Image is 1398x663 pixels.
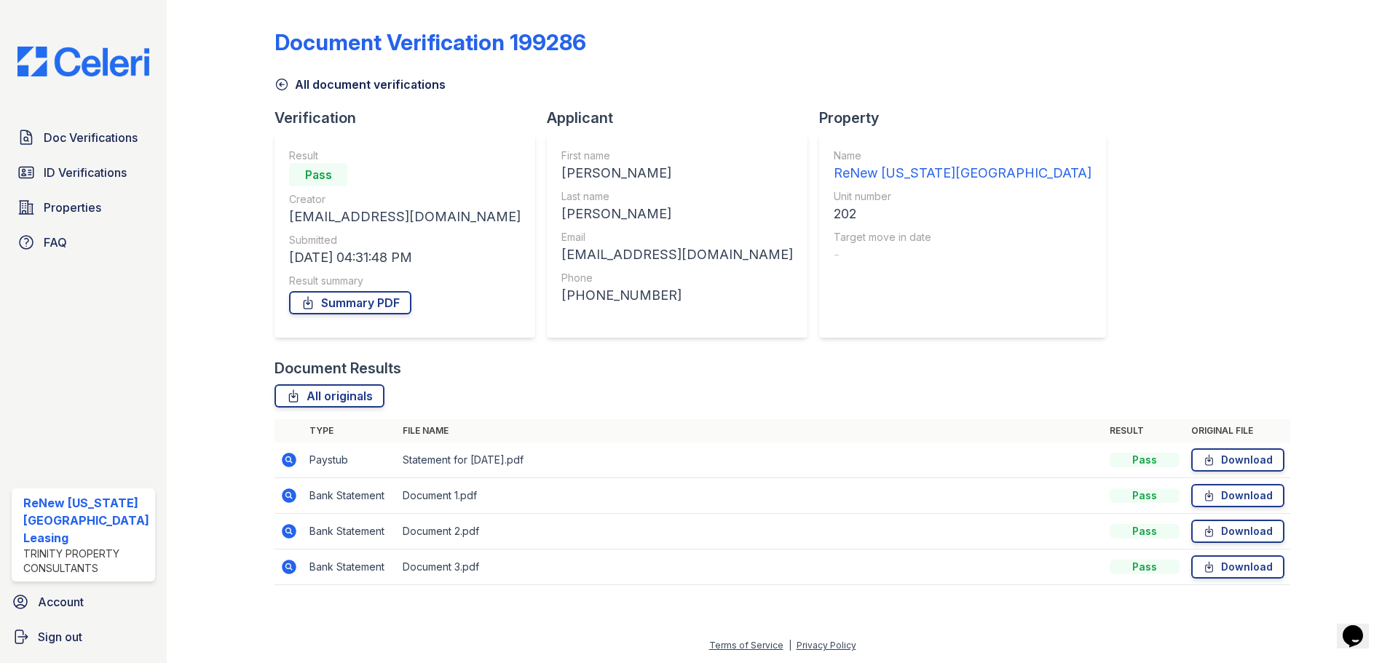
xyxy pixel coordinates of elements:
a: Download [1191,520,1284,543]
span: Sign out [38,628,82,646]
div: Creator [289,192,521,207]
th: Type [304,419,397,442]
div: Unit number [834,189,1091,204]
th: Result [1104,419,1185,442]
a: Account [6,587,161,616]
span: FAQ [44,234,67,251]
div: Applicant [547,108,819,128]
a: FAQ [12,228,155,257]
th: File name [397,419,1104,442]
td: Document 1.pdf [397,478,1104,514]
div: Result summary [289,274,521,288]
div: Pass [1110,560,1180,574]
a: Download [1191,448,1284,472]
a: Summary PDF [289,291,411,314]
a: Name ReNew [US_STATE][GEOGRAPHIC_DATA] [834,148,1091,183]
div: [EMAIL_ADDRESS][DOMAIN_NAME] [561,245,793,265]
span: Doc Verifications [44,129,138,146]
td: Document 3.pdf [397,549,1104,585]
div: Name [834,148,1091,163]
div: Verification [275,108,547,128]
a: Download [1191,484,1284,507]
div: Pass [289,163,347,186]
td: Statement for [DATE].pdf [397,442,1104,478]
td: Bank Statement [304,478,397,514]
a: Download [1191,555,1284,579]
a: Doc Verifications [12,123,155,152]
div: | [789,640,791,651]
div: Pass [1110,524,1180,539]
td: Bank Statement [304,514,397,549]
div: [PERSON_NAME] [561,163,793,183]
div: [DATE] 04:31:48 PM [289,247,521,268]
div: Trinity Property Consultants [23,547,149,576]
div: Phone [561,271,793,285]
div: [PHONE_NUMBER] [561,285,793,306]
div: Document Verification 199286 [275,29,586,55]
div: [EMAIL_ADDRESS][DOMAIN_NAME] [289,207,521,227]
iframe: chat widget [1337,605,1383,648]
a: Privacy Policy [797,640,856,651]
div: ReNew [US_STATE][GEOGRAPHIC_DATA] [834,163,1091,183]
div: Email [561,230,793,245]
div: Pass [1110,488,1180,503]
img: CE_Logo_Blue-a8612792a0a2168367f1c8372b55b34899dd931a85d93a1a3d3e32e68fde9ad4.png [6,47,161,76]
div: Pass [1110,453,1180,467]
a: ID Verifications [12,158,155,187]
div: Last name [561,189,793,204]
div: [PERSON_NAME] [561,204,793,224]
div: Result [289,148,521,163]
div: Submitted [289,233,521,247]
a: Terms of Service [709,640,783,651]
td: Paystub [304,442,397,478]
a: Sign out [6,622,161,651]
div: 202 [834,204,1091,224]
a: All document verifications [275,76,446,93]
div: Property [819,108,1118,128]
a: Properties [12,193,155,222]
td: Document 2.pdf [397,514,1104,549]
div: - [834,245,1091,265]
span: ID Verifications [44,164,127,181]
span: Account [38,593,84,611]
td: Bank Statement [304,549,397,585]
div: ReNew [US_STATE][GEOGRAPHIC_DATA] Leasing [23,494,149,547]
div: Document Results [275,358,401,378]
th: Original file [1185,419,1290,442]
div: First name [561,148,793,163]
a: All originals [275,384,384,408]
div: Target move in date [834,230,1091,245]
span: Properties [44,199,101,216]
